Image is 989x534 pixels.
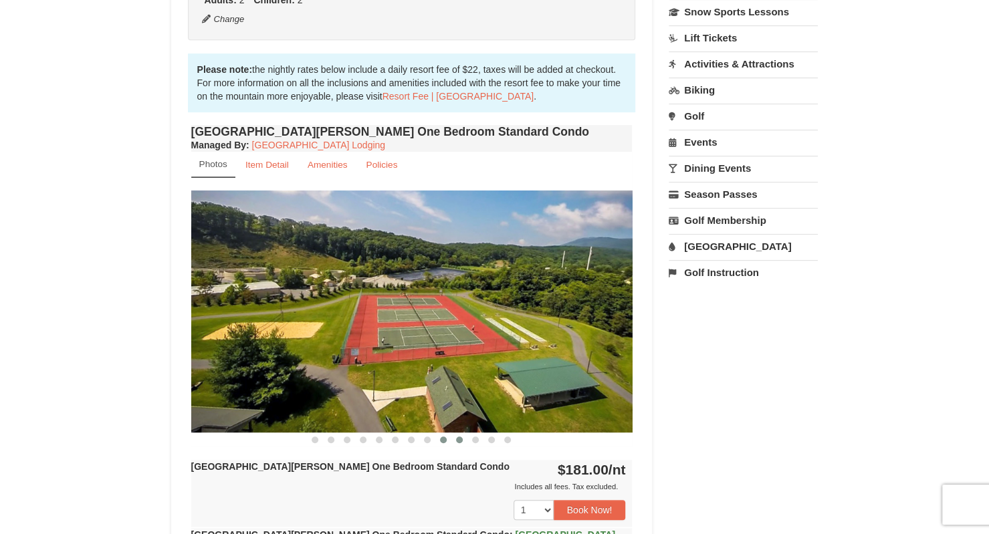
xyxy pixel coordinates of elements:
strong: $181.00 [558,462,626,477]
div: the nightly rates below include a daily resort fee of $22, taxes will be added at checkout. For m... [188,53,636,112]
a: Photos [191,152,235,178]
small: Amenities [308,160,348,170]
small: Item Detail [245,160,289,170]
h4: [GEOGRAPHIC_DATA][PERSON_NAME] One Bedroom Standard Condo [191,125,633,138]
a: Resort Fee | [GEOGRAPHIC_DATA] [382,91,534,102]
a: Dining Events [669,156,818,180]
a: Golf Instruction [669,260,818,285]
span: Managed By [191,140,246,150]
button: Change [201,12,245,27]
a: Amenities [299,152,356,178]
small: Policies [366,160,397,170]
a: Events [669,130,818,154]
a: Item Detail [237,152,298,178]
a: Season Passes [669,182,818,207]
strong: [GEOGRAPHIC_DATA][PERSON_NAME] One Bedroom Standard Condo [191,461,510,472]
a: Golf [669,104,818,128]
strong: : [191,140,249,150]
small: Photos [199,159,227,169]
a: Policies [357,152,406,178]
img: 18876286-197-8dd7dae4.jpg [191,190,633,432]
a: Lift Tickets [669,25,818,50]
a: Biking [669,78,818,102]
div: Includes all fees. Tax excluded. [191,480,626,493]
button: Book Now! [554,500,626,520]
a: Activities & Attractions [669,51,818,76]
a: [GEOGRAPHIC_DATA] [669,234,818,259]
strong: Please note: [197,64,252,75]
span: /nt [609,462,626,477]
a: [GEOGRAPHIC_DATA] Lodging [252,140,385,150]
a: Golf Membership [669,208,818,233]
